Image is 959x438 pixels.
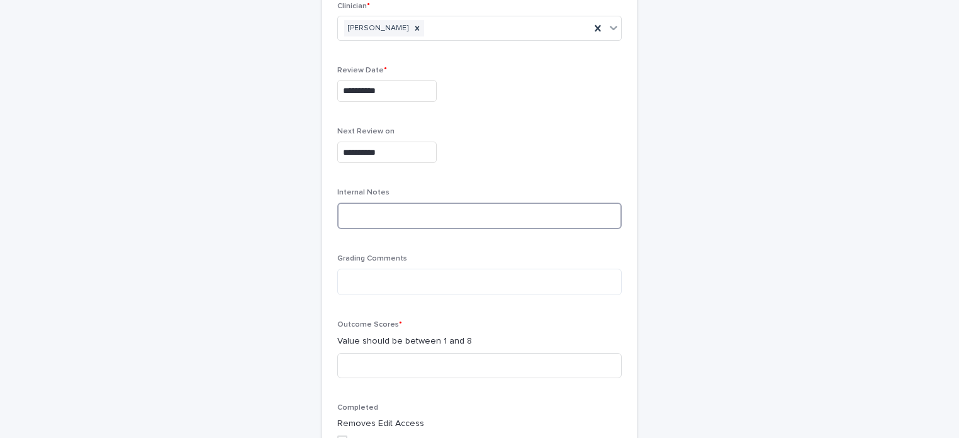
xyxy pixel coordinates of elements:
[337,335,622,348] p: Value should be between 1 and 8
[337,255,407,262] span: Grading Comments
[337,404,378,412] span: Completed
[337,67,387,74] span: Review Date
[337,321,402,328] span: Outcome Scores
[337,3,370,10] span: Clinician
[337,417,622,430] p: Removes Edit Access
[337,189,390,196] span: Internal Notes
[337,128,395,135] span: Next Review on
[344,20,410,37] div: [PERSON_NAME]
